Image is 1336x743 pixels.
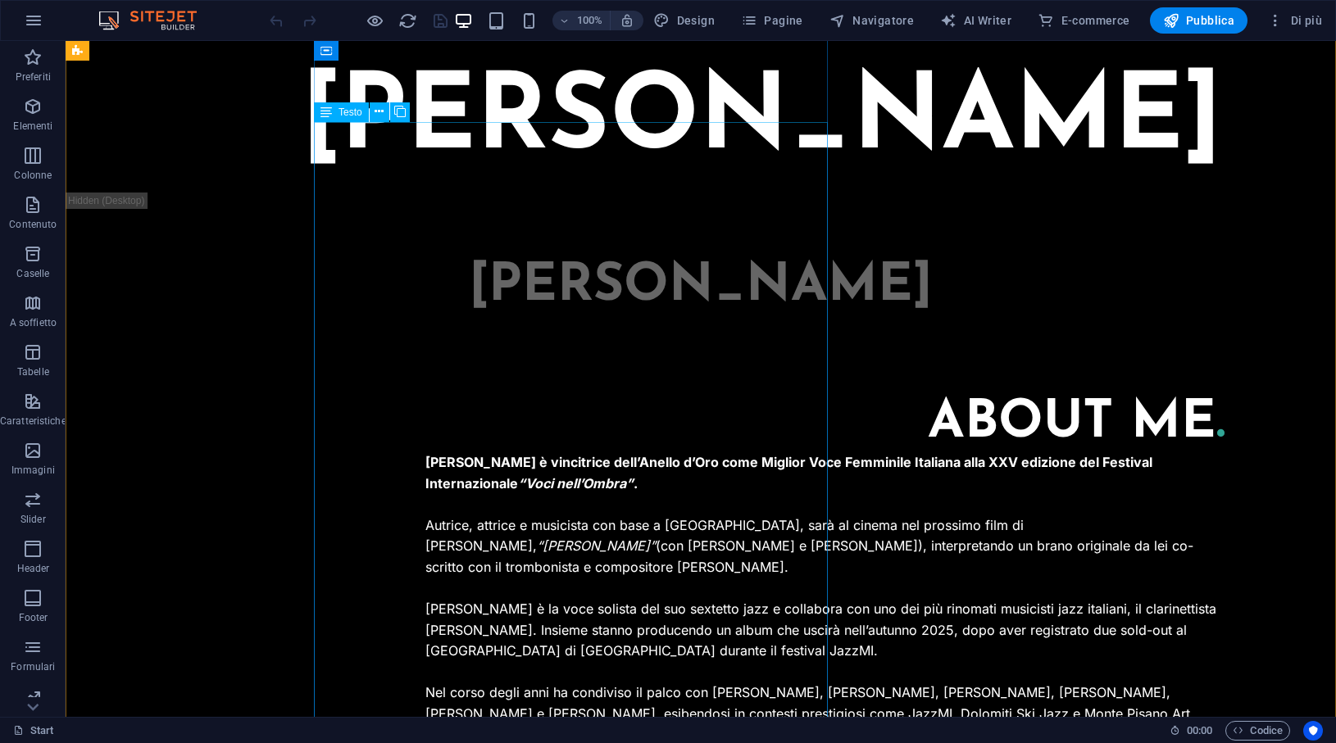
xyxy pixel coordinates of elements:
[1261,7,1329,34] button: Di più
[11,660,55,673] p: Formulari
[365,11,384,30] button: Clicca qui per lasciare la modalità di anteprima e continuare la modifica
[10,316,57,329] p: A soffietto
[552,11,611,30] button: 100%
[823,7,920,34] button: Navigatore
[940,12,1011,29] span: AI Writer
[647,7,721,34] div: Design (Ctrl+Alt+Y)
[1187,721,1212,741] span: 00 00
[1038,12,1129,29] span: E-commerce
[1150,7,1248,34] button: Pubblica
[14,169,52,182] p: Colonne
[16,70,51,84] p: Preferiti
[1170,721,1213,741] h6: Tempo sessione
[829,12,914,29] span: Navigatore
[741,12,803,29] span: Pagine
[94,11,217,30] img: Editor Logo
[11,464,55,477] p: Immagini
[1303,721,1323,741] button: Usercentrics
[1225,721,1290,741] button: Codice
[734,7,810,34] button: Pagine
[9,218,57,231] p: Contenuto
[653,12,715,29] span: Design
[577,11,603,30] h6: 100%
[16,267,49,280] p: Caselle
[339,107,362,117] span: Testo
[620,13,634,28] i: Quando ridimensioni, regola automaticamente il livello di zoom in modo che corrisponda al disposi...
[1163,12,1235,29] span: Pubblica
[398,11,417,30] i: Ricarica la pagina
[1233,721,1283,741] span: Codice
[19,611,48,624] p: Footer
[13,721,54,741] a: Fai clic per annullare la selezione. Doppio clic per aprire le pagine
[1031,7,1136,34] button: E-commerce
[17,562,50,575] p: Header
[17,365,49,378] p: Tabelle
[1198,724,1201,736] span: :
[934,7,1018,34] button: AI Writer
[647,7,721,34] button: Design
[13,120,52,133] p: Elementi
[20,513,46,526] p: Slider
[1267,12,1322,29] span: Di più
[398,11,417,30] button: reload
